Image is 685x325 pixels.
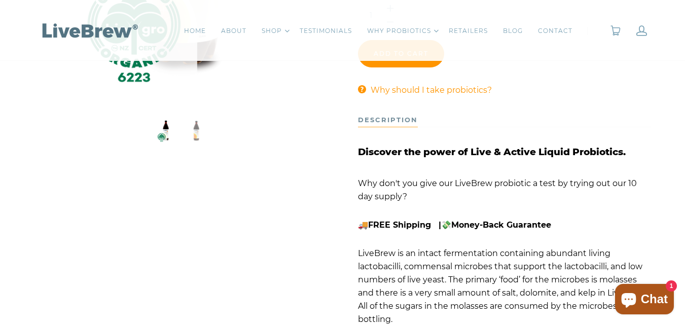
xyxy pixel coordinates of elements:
a: CONTACT [538,26,572,36]
a: RETAILERS [449,26,488,36]
span: Why don't you give our LiveBrew probiotic a test by trying out our 10 day supply? [358,178,637,201]
strong: Money-Back Guarantee [451,220,551,230]
span: Why should I take probiotics? [371,85,492,95]
strong: FREE Shipping | [368,220,441,230]
img: LiveBrew [39,21,140,39]
span: LiveBrew is an intact fermentation containing abundant living lactobacilli, commensal microbes th... [358,248,646,324]
span: Discover the power of Live & Active Liquid Probiotics. [358,146,626,158]
a: HOME [184,26,206,36]
a: Why should I take probiotics? [371,84,492,97]
span: 🚚 [358,220,441,230]
a: SHOP [262,26,282,36]
div: description [358,112,418,127]
a: TESTIMONIALS [300,26,352,36]
span: 💸 [441,220,551,230]
a: WHY PROBIOTICS [367,26,431,36]
a: ABOUT [221,26,246,36]
a: BLOG [503,26,523,36]
inbox-online-store-chat: Shopify online store chat [612,284,677,317]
